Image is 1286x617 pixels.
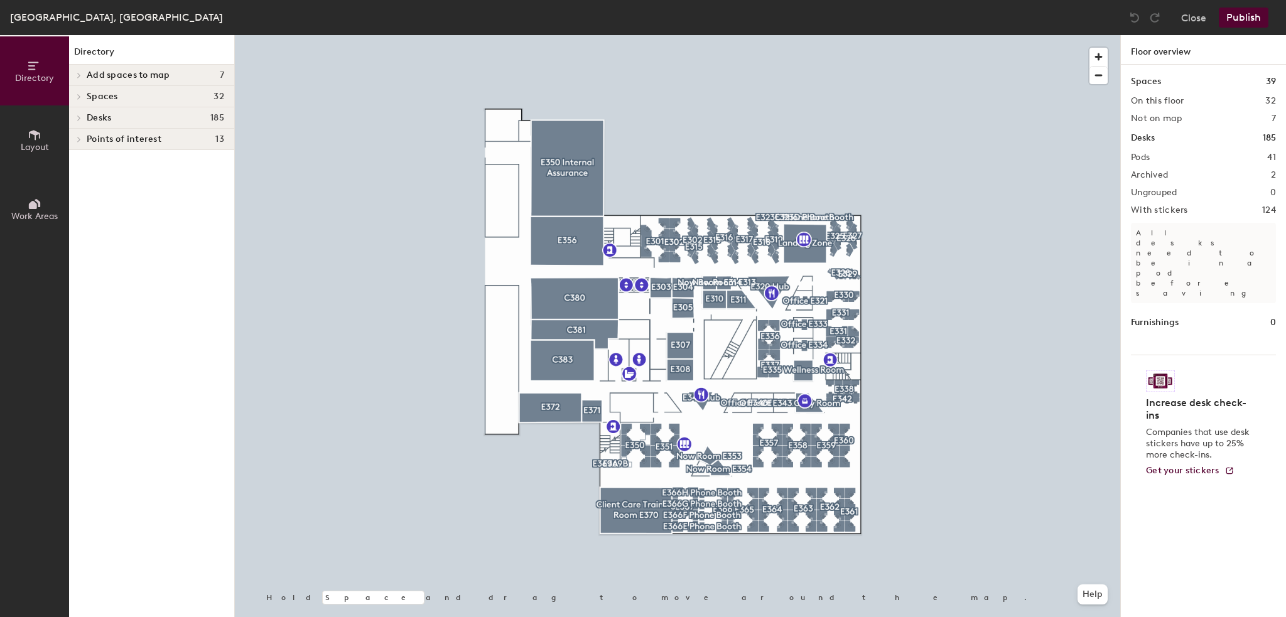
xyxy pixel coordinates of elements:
h1: Spaces [1131,75,1161,89]
h1: Desks [1131,131,1155,145]
span: Add spaces to map [87,70,170,80]
span: 32 [213,92,224,102]
h1: 0 [1270,316,1276,330]
p: Companies that use desk stickers have up to 25% more check-ins. [1146,427,1253,461]
h2: 0 [1270,188,1276,198]
h1: 185 [1263,131,1276,145]
h1: Furnishings [1131,316,1179,330]
span: 185 [210,113,224,123]
h4: Increase desk check-ins [1146,397,1253,422]
button: Publish [1219,8,1268,28]
span: Points of interest [87,134,161,144]
h2: 32 [1265,96,1276,106]
img: Undo [1128,11,1141,24]
span: Get your stickers [1146,465,1219,476]
h2: Archived [1131,170,1168,180]
img: Sticker logo [1146,370,1175,392]
h2: With stickers [1131,205,1188,215]
button: Close [1181,8,1206,28]
h1: Floor overview [1121,35,1286,65]
h2: On this floor [1131,96,1184,106]
div: [GEOGRAPHIC_DATA], [GEOGRAPHIC_DATA] [10,9,223,25]
h1: Directory [69,45,234,65]
img: Redo [1148,11,1161,24]
span: Layout [21,142,49,153]
h2: 124 [1262,205,1276,215]
span: 7 [220,70,224,80]
span: Desks [87,113,111,123]
p: All desks need to be in a pod before saving [1131,223,1276,303]
button: Help [1078,584,1108,604]
a: Get your stickers [1146,466,1235,476]
h2: 7 [1272,114,1276,124]
h2: 2 [1271,170,1276,180]
span: 13 [215,134,224,144]
span: Directory [15,73,54,83]
span: Spaces [87,92,118,102]
h2: Pods [1131,153,1150,163]
h2: Not on map [1131,114,1182,124]
h2: Ungrouped [1131,188,1177,198]
span: Work Areas [11,211,58,222]
h1: 39 [1266,75,1276,89]
h2: 41 [1267,153,1276,163]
